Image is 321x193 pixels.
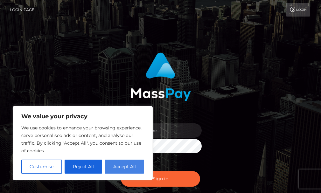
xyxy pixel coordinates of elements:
[10,3,34,17] a: Login Page
[105,160,144,174] button: Accept All
[121,171,200,187] button: Sign in
[286,3,310,17] a: Login
[65,160,102,174] button: Reject All
[21,113,144,120] p: We value your privacy
[21,160,62,174] button: Customise
[21,124,144,155] p: We use cookies to enhance your browsing experience, serve personalised ads or content, and analys...
[131,123,202,138] input: Username...
[130,52,191,101] img: MassPay Login
[13,106,153,180] div: We value your privacy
